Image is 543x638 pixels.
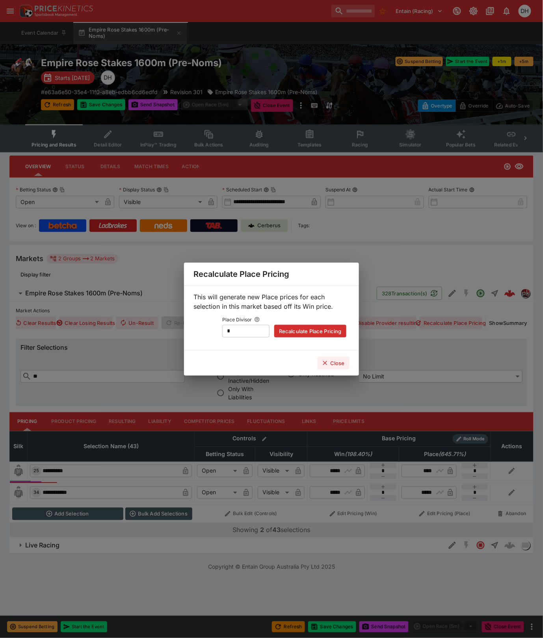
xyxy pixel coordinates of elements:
p: Place Divisor [222,316,252,325]
p: This will generate new Place prices for each selection in this market based off its Win price. [193,292,350,311]
button: Value to divide Win prices by in order to calculate Place/Top 3 prices (Place = (Win - 1)/divisor... [252,314,262,325]
div: Recalculate Place Pricing [184,263,359,286]
button: Recalculate Place Pricing [274,325,346,338]
button: Close [318,357,350,369]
